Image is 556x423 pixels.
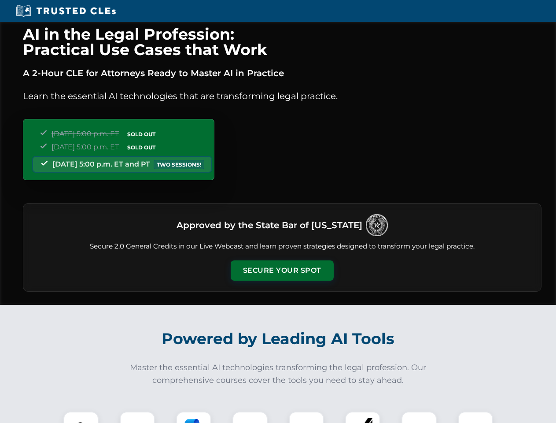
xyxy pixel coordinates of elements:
[366,214,388,236] img: Logo
[124,143,158,152] span: SOLD OUT
[231,260,334,281] button: Secure Your Spot
[23,26,541,57] h1: AI in the Legal Profession: Practical Use Cases that Work
[23,66,541,80] p: A 2-Hour CLE for Attorneys Ready to Master AI in Practice
[52,143,119,151] span: [DATE] 5:00 p.m. ET
[34,323,522,354] h2: Powered by Leading AI Tools
[52,130,119,138] span: [DATE] 5:00 p.m. ET
[177,217,362,233] h3: Approved by the State Bar of [US_STATE]
[124,130,158,139] span: SOLD OUT
[124,361,432,387] p: Master the essential AI technologies transforming the legal profession. Our comprehensive courses...
[23,89,541,103] p: Learn the essential AI technologies that are transforming legal practice.
[34,241,530,252] p: Secure 2.0 General Credits in our Live Webcast and learn proven strategies designed to transform ...
[13,4,118,18] img: Trusted CLEs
